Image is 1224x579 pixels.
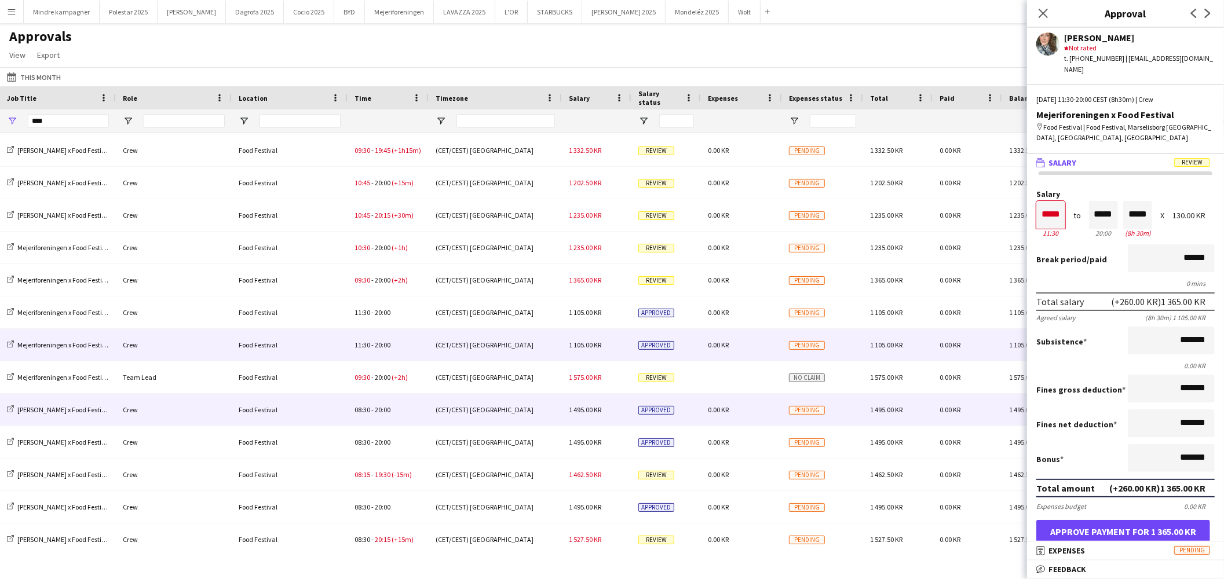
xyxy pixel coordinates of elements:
[17,340,111,349] span: Mejeriforeningen x Food Festival
[355,340,370,349] span: 11:30
[708,178,729,187] span: 0.00 KR
[940,373,960,382] span: 0.00 KR
[7,340,111,349] a: Mejeriforeningen x Food Festival
[436,116,446,126] button: Open Filter Menu
[638,438,674,447] span: Approved
[355,178,370,187] span: 10:45
[1036,361,1215,370] div: 0.00 KR
[392,373,408,382] span: (+2h)
[870,94,888,102] span: Total
[232,459,348,490] div: Food Festival
[429,199,562,231] div: (CET/CEST) [GEOGRAPHIC_DATA]
[789,471,825,479] span: Pending
[940,405,960,414] span: 0.00 KR
[232,232,348,263] div: Food Festival
[1036,190,1215,199] label: Salary
[528,1,582,23] button: STARBUCKS
[1174,546,1210,555] span: Pending
[870,503,903,511] span: 1 495.00 KR
[940,470,960,479] span: 0.00 KR
[17,178,111,187] span: [PERSON_NAME] x Food Festival
[1009,94,1036,102] span: Balance
[1036,502,1086,511] div: Expenses budget
[355,146,370,155] span: 09:30
[789,116,799,126] button: Open Filter Menu
[1009,243,1042,252] span: 1 235.00 KR
[569,308,601,317] span: 1 105.00 KR
[371,243,374,252] span: -
[232,329,348,361] div: Food Festival
[1174,158,1210,167] span: Review
[355,535,370,544] span: 08:30
[789,341,825,350] span: Pending
[371,178,374,187] span: -
[1048,545,1085,556] span: Expenses
[940,308,960,317] span: 0.00 KR
[158,1,226,23] button: [PERSON_NAME]
[638,89,680,107] span: Salary status
[375,340,390,349] span: 20:00
[371,276,374,284] span: -
[1036,520,1210,543] button: Approve payment for 1 365.00 KR
[1145,313,1215,322] div: (8h 30m) 1 105.00 KR
[355,243,370,252] span: 10:30
[1184,502,1215,511] div: 0.00 KR
[355,276,370,284] span: 09:30
[116,523,232,555] div: Crew
[870,308,903,317] span: 1 105.00 KR
[375,470,390,479] span: 19:30
[1036,482,1095,494] div: Total amount
[456,114,555,128] input: Timezone Filter Input
[5,47,30,63] a: View
[569,470,601,479] span: 1 462.50 KR
[659,114,694,128] input: Salary status Filter Input
[375,438,390,446] span: 20:00
[116,167,232,199] div: Crew
[429,296,562,328] div: (CET/CEST) [GEOGRAPHIC_DATA]
[1009,308,1042,317] span: 1 105.00 KR
[708,211,729,219] span: 0.00 KR
[1109,482,1205,494] div: (+260.00 KR) 1 365.00 KR
[708,535,729,544] span: 0.00 KR
[17,146,111,155] span: [PERSON_NAME] x Food Festival
[1036,336,1087,347] label: Subsistence
[375,243,390,252] span: 20:00
[371,535,374,544] span: -
[123,94,137,102] span: Role
[1036,109,1215,120] div: Mejeriforeningen x Food Festival
[1048,564,1086,574] span: Feedback
[940,438,960,446] span: 0.00 KR
[355,94,371,102] span: Time
[1036,419,1117,430] label: Fines net deduction
[789,503,825,512] span: Pending
[232,394,348,426] div: Food Festival
[1048,157,1076,168] span: Salary
[7,243,111,252] a: Mejeriforeningen x Food Festival
[1036,454,1064,464] label: Bonus
[582,1,666,23] button: [PERSON_NAME] 2025
[116,361,232,393] div: Team Lead
[371,146,374,155] span: -
[940,276,960,284] span: 0.00 KR
[7,470,111,479] a: [PERSON_NAME] x Food Festival
[940,146,960,155] span: 0.00 KR
[870,470,903,479] span: 1 462.50 KR
[5,70,63,84] button: This Month
[37,50,60,60] span: Export
[226,1,284,23] button: Dagrofa 2025
[260,114,341,128] input: Location Filter Input
[7,405,111,414] a: [PERSON_NAME] x Food Festival
[638,373,674,382] span: Review
[638,471,674,479] span: Review
[116,491,232,523] div: Crew
[375,373,390,382] span: 20:00
[17,503,111,511] span: [PERSON_NAME] x Food Festival
[355,503,370,511] span: 08:30
[870,535,903,544] span: 1 527.50 KR
[392,178,414,187] span: (+15m)
[392,535,414,544] span: (+15m)
[708,243,729,252] span: 0.00 KR
[1064,43,1215,53] div: Not rated
[7,211,111,219] a: [PERSON_NAME] x Food Festival
[1036,122,1215,143] div: Food Festival | Food Festival, Marselisborg [GEOGRAPHIC_DATA], [GEOGRAPHIC_DATA], [GEOGRAPHIC_DATA]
